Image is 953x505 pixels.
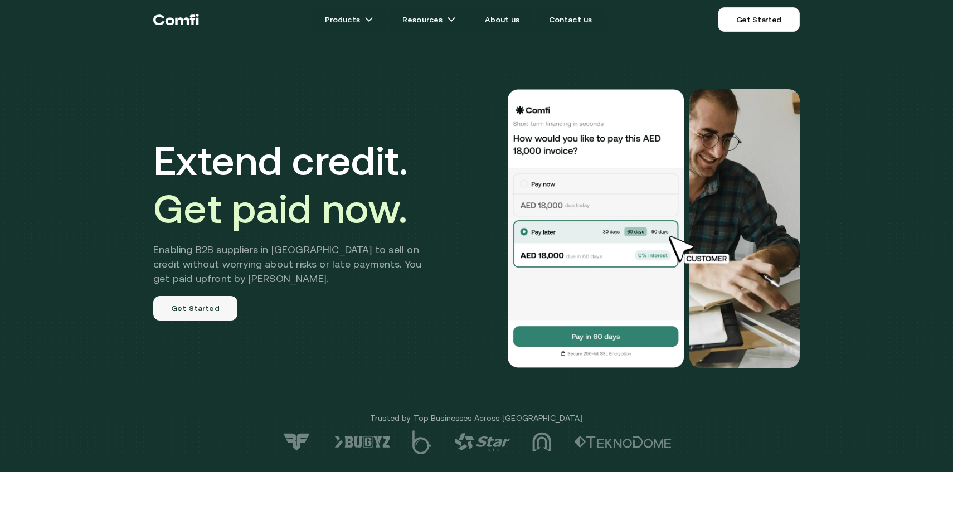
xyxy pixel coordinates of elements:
[660,234,742,265] img: cursor
[471,8,533,31] a: About us
[447,15,456,24] img: arrow icons
[689,89,800,368] img: Would you like to pay this AED 18,000.00 invoice?
[153,137,438,232] h1: Extend credit.
[153,3,199,36] a: Return to the top of the Comfi home page
[718,7,800,32] a: Get Started
[153,296,237,321] a: Get Started
[389,8,469,31] a: Resourcesarrow icons
[532,432,552,452] img: logo-3
[507,89,685,368] img: Would you like to pay this AED 18,000.00 invoice?
[574,436,672,448] img: logo-2
[281,433,312,451] img: logo-7
[412,430,432,454] img: logo-5
[454,433,510,451] img: logo-4
[334,436,390,448] img: logo-6
[364,15,373,24] img: arrow icons
[153,242,438,286] h2: Enabling B2B suppliers in [GEOGRAPHIC_DATA] to sell on credit without worrying about risks or lat...
[536,8,606,31] a: Contact us
[312,8,387,31] a: Productsarrow icons
[153,186,407,231] span: Get paid now.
